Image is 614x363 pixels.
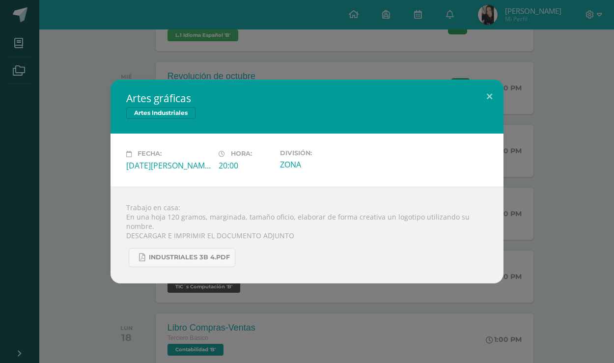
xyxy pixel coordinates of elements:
div: [DATE][PERSON_NAME] [126,160,211,171]
div: ZONA [280,159,364,170]
span: Fecha: [138,150,162,158]
span: INDUSTRIALES 3B 4.pdf [149,253,230,261]
a: INDUSTRIALES 3B 4.pdf [129,248,235,267]
button: Close (Esc) [475,80,503,113]
h2: Artes gráficas [126,91,488,105]
div: 20:00 [219,160,272,171]
span: Artes Industriales [126,107,195,119]
label: División: [280,149,364,157]
div: Trabajo en casa: En una hoja 120 gramos, marginada, tamaño oficio, elaborar de forma creativa un ... [111,187,503,283]
span: Hora: [231,150,252,158]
